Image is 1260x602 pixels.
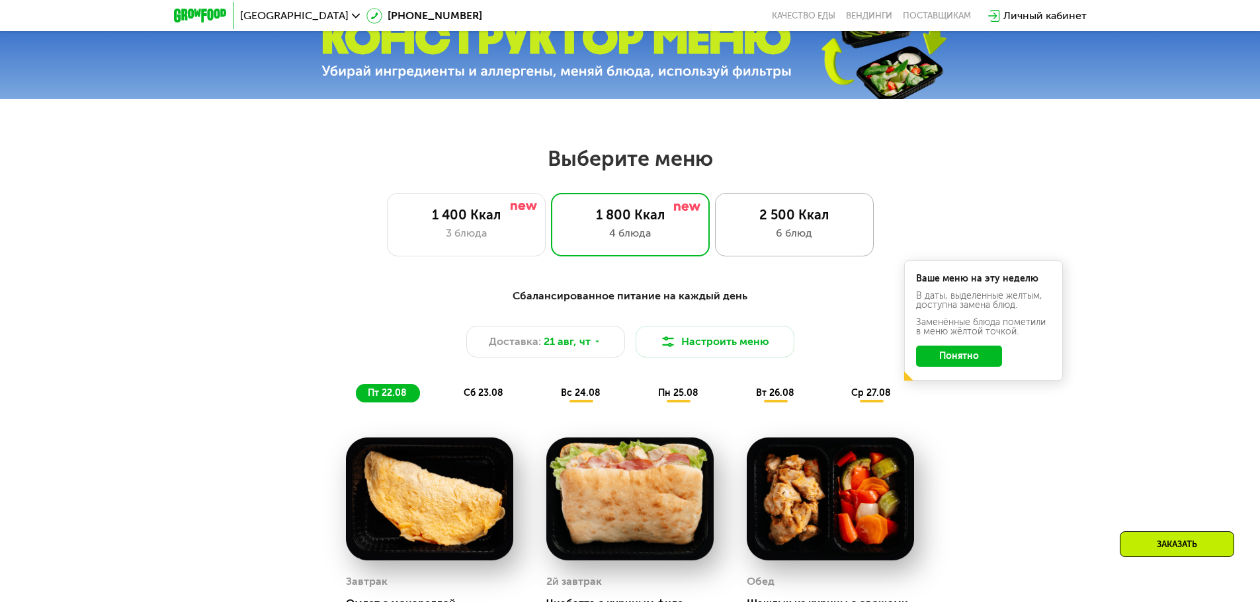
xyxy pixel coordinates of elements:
[756,387,794,398] span: вт 26.08
[846,11,892,21] a: Вендинги
[544,334,591,350] span: 21 авг, чт
[772,11,835,21] a: Качество еды
[729,225,860,241] div: 6 блюд
[565,225,696,241] div: 4 блюда
[489,334,541,350] span: Доставка:
[561,387,601,398] span: вс 24.08
[239,288,1022,305] div: Сбалансированное питание на каждый день
[368,387,407,398] span: пт 22.08
[42,145,1218,172] h2: Выберите меню
[851,387,891,398] span: ср 27.08
[401,225,532,241] div: 3 блюда
[565,207,696,223] div: 1 800 Ккал
[464,387,503,398] span: сб 23.08
[546,572,602,591] div: 2й завтрак
[401,207,532,223] div: 1 400 Ккал
[903,11,971,21] div: поставщикам
[1120,531,1234,557] div: Заказать
[636,326,794,357] button: Настроить меню
[916,274,1051,283] div: Ваше меню на эту неделю
[916,346,1002,367] button: Понятно
[747,572,775,591] div: Обед
[1003,8,1087,24] div: Личный кабинет
[916,291,1051,310] div: В даты, выделенные желтым, доступна замена блюд.
[346,572,388,591] div: Завтрак
[729,207,860,223] div: 2 500 Ккал
[240,11,349,21] span: [GEOGRAPHIC_DATA]
[658,387,698,398] span: пн 25.08
[366,8,482,24] a: [PHONE_NUMBER]
[916,318,1051,336] div: Заменённые блюда пометили в меню жёлтой точкой.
